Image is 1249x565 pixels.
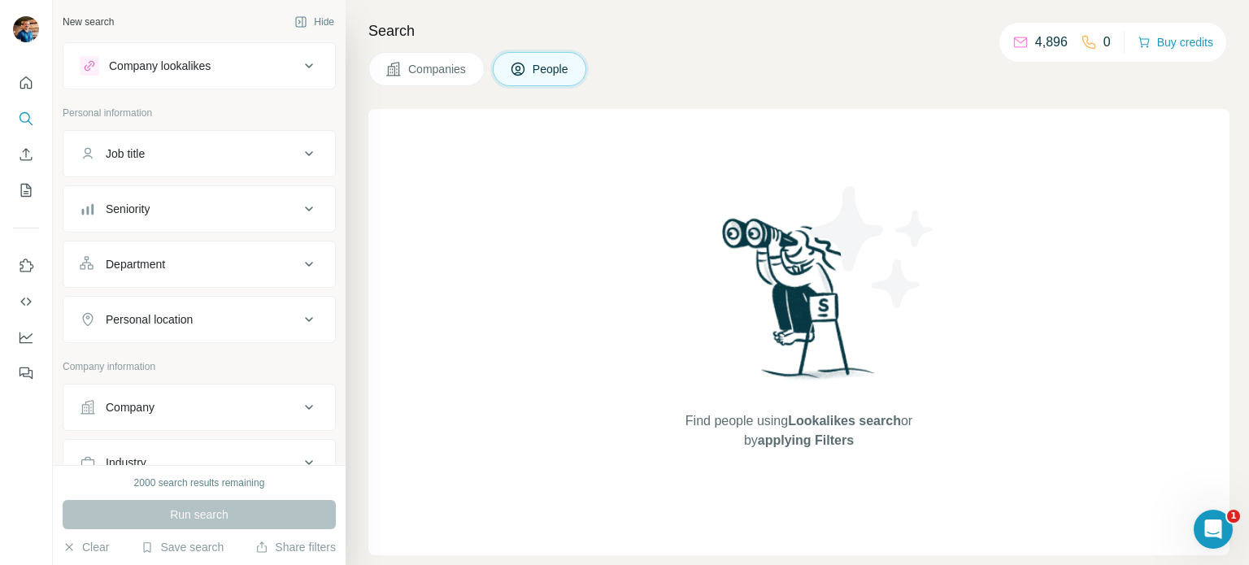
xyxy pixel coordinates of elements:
p: 0 [1103,33,1111,52]
span: 1 [1227,510,1240,523]
div: Industry [106,454,146,471]
button: Company lookalikes [63,46,335,85]
span: People [533,61,570,77]
span: Companies [408,61,468,77]
p: Company information [63,359,336,374]
button: Company [63,388,335,427]
button: Use Surfe API [13,287,39,316]
h4: Search [368,20,1229,42]
div: New search [63,15,114,29]
button: Seniority [63,189,335,228]
div: Job title [106,146,145,162]
button: Quick start [13,68,39,98]
button: Job title [63,134,335,173]
div: Personal location [106,311,193,328]
iframe: Intercom live chat [1194,510,1233,549]
div: Seniority [106,201,150,217]
div: Department [106,256,165,272]
button: Feedback [13,359,39,388]
button: Department [63,245,335,284]
span: Lookalikes search [788,414,901,428]
p: 4,896 [1035,33,1068,52]
div: 2000 search results remaining [134,476,265,490]
img: Surfe Illustration - Stars [799,174,946,320]
img: Surfe Illustration - Woman searching with binoculars [715,214,884,395]
button: Personal location [63,300,335,339]
img: Avatar [13,16,39,42]
button: Dashboard [13,323,39,352]
button: My lists [13,176,39,205]
button: Enrich CSV [13,140,39,169]
button: Industry [63,443,335,482]
div: Company lookalikes [109,58,211,74]
span: applying Filters [758,433,854,447]
button: Share filters [255,539,336,555]
button: Hide [283,10,346,34]
div: Company [106,399,154,415]
button: Clear [63,539,109,555]
button: Use Surfe on LinkedIn [13,251,39,280]
p: Personal information [63,106,336,120]
button: Save search [141,539,224,555]
span: Find people using or by [668,411,929,450]
button: Buy credits [1138,31,1213,54]
button: Search [13,104,39,133]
